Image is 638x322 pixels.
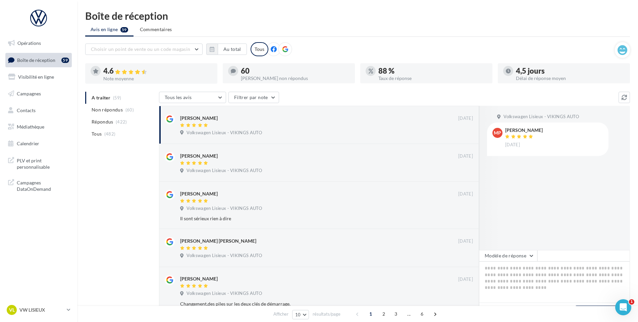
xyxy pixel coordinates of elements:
[503,114,579,120] span: Volkswagen Lisieux - VIKINGS AUTO
[17,141,39,146] span: Calendrier
[505,142,520,148] span: [DATE]
[273,311,288,317] span: Afficher
[17,178,69,192] span: Campagnes DataOnDemand
[17,156,69,170] span: PLV et print personnalisable
[458,238,473,244] span: [DATE]
[159,92,226,103] button: Tous les avis
[629,299,634,305] span: 1
[85,11,630,21] div: Boîte de réception
[494,130,501,136] span: MP
[180,115,218,122] div: [PERSON_NAME]
[17,124,44,130] span: Médiathèque
[17,57,55,63] span: Boîte de réception
[187,291,262,297] span: Volkswagen Lisieux - VIKINGS AUTO
[292,310,309,319] button: 10
[92,106,123,113] span: Non répondus
[516,67,625,75] div: 4,5 jours
[180,301,429,307] div: Changement,des piles sur les deux clés de démarrage.
[4,175,73,195] a: Campagnes DataOnDemand
[516,76,625,81] div: Délai de réponse moyen
[17,40,41,46] span: Opérations
[116,119,127,125] span: (422)
[85,44,203,55] button: Choisir un point de vente ou un code magasin
[378,309,389,319] span: 2
[187,253,262,259] span: Volkswagen Lisieux - VIKINGS AUTO
[19,307,64,313] p: VW LISIEUX
[458,115,473,122] span: [DATE]
[180,153,218,159] div: [PERSON_NAME]
[4,120,73,134] a: Médiathèque
[479,250,537,261] button: Modèle de réponse
[4,103,73,117] a: Contacts
[187,130,262,136] span: Volkswagen Lisieux - VIKINGS AUTO
[125,107,134,112] span: (60)
[4,53,73,67] a: Boîte de réception59
[180,275,218,282] div: [PERSON_NAME]
[180,190,218,197] div: [PERSON_NAME]
[103,67,212,75] div: 4.6
[228,92,279,103] button: Filtrer par note
[365,309,376,319] span: 1
[4,153,73,173] a: PLV et print personnalisable
[104,131,116,137] span: (482)
[9,307,15,313] span: VL
[187,168,262,174] span: Volkswagen Lisieux - VIKINGS AUTO
[251,42,268,56] div: Tous
[505,128,543,133] div: [PERSON_NAME]
[458,191,473,197] span: [DATE]
[378,67,487,75] div: 88 %
[206,44,247,55] button: Au total
[92,131,102,137] span: Tous
[458,276,473,283] span: [DATE]
[4,137,73,151] a: Calendrier
[241,76,350,81] div: [PERSON_NAME] non répondus
[241,67,350,75] div: 60
[615,299,631,315] iframe: Intercom live chat
[91,46,190,52] span: Choisir un point de vente ou un code magasin
[165,94,192,100] span: Tous les avis
[17,107,36,113] span: Contacts
[295,312,301,317] span: 10
[180,238,256,244] div: [PERSON_NAME] [PERSON_NAME]
[140,26,172,33] span: Commentaires
[61,58,69,63] div: 59
[378,76,487,81] div: Taux de réponse
[17,91,41,96] span: Campagnes
[458,153,473,159] span: [DATE]
[218,44,247,55] button: Au total
[417,309,427,319] span: 6
[103,76,212,81] div: Note moyenne
[180,215,429,222] div: Il sont sérieux rien à dire
[5,304,72,316] a: VL VW LISIEUX
[4,36,73,50] a: Opérations
[18,74,54,80] span: Visibilité en ligne
[4,87,73,101] a: Campagnes
[313,311,340,317] span: résultats/page
[404,309,414,319] span: ...
[187,206,262,212] span: Volkswagen Lisieux - VIKINGS AUTO
[4,70,73,84] a: Visibilité en ligne
[92,118,113,125] span: Répondus
[390,309,401,319] span: 3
